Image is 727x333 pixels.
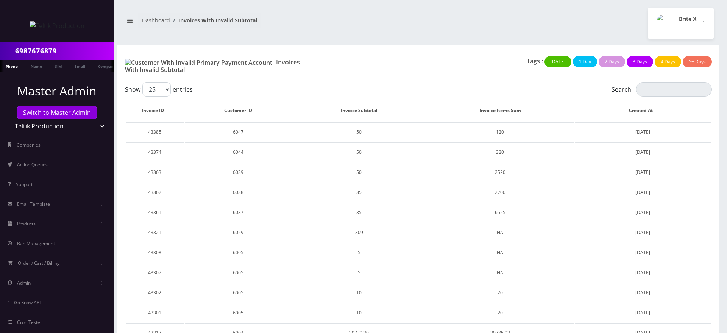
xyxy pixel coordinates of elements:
td: 43301 [126,303,184,322]
td: [DATE] [575,223,711,242]
td: 43302 [126,283,184,302]
h1: Invoices With Invalid Subtotal [125,59,313,74]
td: 43385 [126,122,184,142]
td: 35 [292,203,426,222]
td: NA [426,243,574,262]
td: 10 [292,303,426,322]
img: Customer With Invalid Primary Payment Account [125,59,272,66]
td: 6005 [185,303,292,322]
input: Search in Company [15,44,112,58]
td: 120 [426,122,574,142]
td: 43308 [126,243,184,262]
a: Dashboard [142,17,170,24]
td: NA [426,263,574,282]
img: Teltik Production [30,21,84,30]
button: 2 Days [599,56,625,67]
button: 3 Days [627,56,653,67]
td: [DATE] [575,163,711,182]
th: Invoice Subtotal [292,100,426,122]
td: 6039 [185,163,292,182]
td: 35 [292,183,426,202]
td: 43374 [126,142,184,162]
a: Switch to Master Admin [17,106,97,119]
button: 1 Day [573,56,597,67]
td: 2700 [426,183,574,202]
td: 50 [292,142,426,162]
a: Company [94,60,120,72]
input: Search: [636,82,712,97]
td: [DATE] [575,142,711,162]
td: 43361 [126,203,184,222]
a: SIM [51,60,66,72]
span: Support [16,181,33,188]
a: Email [71,60,89,72]
td: [DATE] [575,283,711,302]
td: 20 [426,283,574,302]
td: 50 [292,163,426,182]
td: 20 [426,303,574,322]
td: 6038 [185,183,292,202]
span: Products [17,220,36,227]
span: Order / Cart / Billing [18,260,60,266]
td: [DATE] [575,303,711,322]
td: 2520 [426,163,574,182]
li: Invoices With Invalid Subtotal [170,16,257,24]
label: Search: [612,82,712,97]
td: 6525 [426,203,574,222]
span: Cron Tester [17,319,42,325]
td: NA [426,223,574,242]
td: 43321 [126,223,184,242]
span: Companies [17,142,41,148]
select: Showentries [142,82,171,97]
td: 10 [292,283,426,302]
span: Ban Management [17,240,55,247]
td: 6029 [185,223,292,242]
td: 6037 [185,203,292,222]
td: 6005 [185,283,292,302]
td: 320 [426,142,574,162]
span: Go Know API [14,299,41,306]
span: Email Template [17,201,50,207]
span: Admin [17,280,31,286]
button: 5+ Days [683,56,712,67]
td: 43362 [126,183,184,202]
th: Invoice ID: activate to sort column ascending [126,100,184,122]
td: [DATE] [575,203,711,222]
td: [DATE] [575,243,711,262]
td: [DATE] [575,122,711,142]
th: Invoice Items Sum [426,100,574,122]
td: [DATE] [575,183,711,202]
td: 43307 [126,263,184,282]
td: 5 [292,263,426,282]
td: 6005 [185,243,292,262]
td: 6044 [185,142,292,162]
button: 4 Days [655,56,681,67]
h2: Brite X [679,16,696,22]
th: Customer ID [185,100,292,122]
button: [DATE] [544,56,571,67]
td: [DATE] [575,263,711,282]
nav: breadcrumb [123,13,413,34]
td: 309 [292,223,426,242]
span: Action Queues [17,161,48,168]
td: 50 [292,122,426,142]
td: 6047 [185,122,292,142]
td: 43363 [126,163,184,182]
td: 5 [292,243,426,262]
a: Phone [2,60,22,72]
th: Created At: activate to sort column ascending [575,100,711,122]
a: Name [27,60,46,72]
td: 6005 [185,263,292,282]
button: Brite X [648,8,714,39]
label: Show entries [125,82,193,97]
p: Tags : [527,56,543,66]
